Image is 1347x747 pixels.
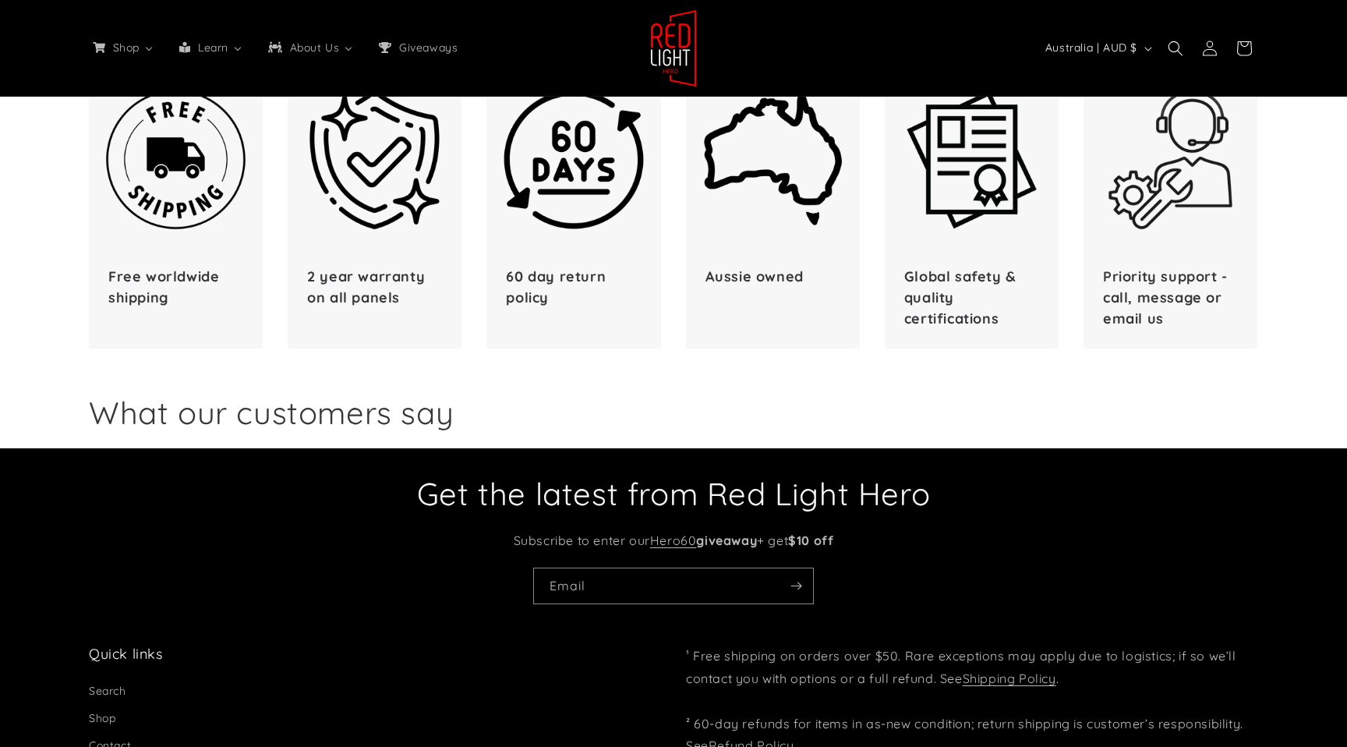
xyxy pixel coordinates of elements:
a: Hero60 [650,533,697,548]
a: Learn [166,31,255,64]
span: About Us [287,41,341,55]
span: Learn [195,41,230,55]
a: Red Light Hero [645,3,703,93]
strong: Aussie owned [705,267,804,285]
a: Search [89,682,126,705]
a: Shop [89,705,115,732]
img: Red Light Hero [650,9,697,87]
span: Shop [110,41,141,55]
span: Australia | AUD $ [1045,40,1137,56]
h2: Quick links [89,645,661,663]
strong: 2 year warranty on all panels [307,267,425,306]
strong: Free worldwide shipping [108,267,219,306]
strong: 60 day return policy [506,267,606,306]
strong: Global safety & quality certifications [904,267,1016,327]
h2: Get the latest from Red Light Hero [70,473,1277,514]
strong: $10 off [788,533,833,548]
a: Shop [80,31,166,64]
a: Shipping Policy [963,671,1056,686]
button: Subscribe [779,568,813,604]
button: Australia | AUD $ [1036,34,1158,63]
p: Subscribe to enter our + get [401,529,946,552]
a: About Us [255,31,366,64]
summary: Search [1158,31,1193,65]
h2: What our customers say [89,392,697,433]
strong: Priority support - call, message or email us [1103,267,1228,327]
strong: giveaway [696,533,757,548]
a: Giveaways [366,31,468,64]
span: Giveaways [396,41,459,55]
